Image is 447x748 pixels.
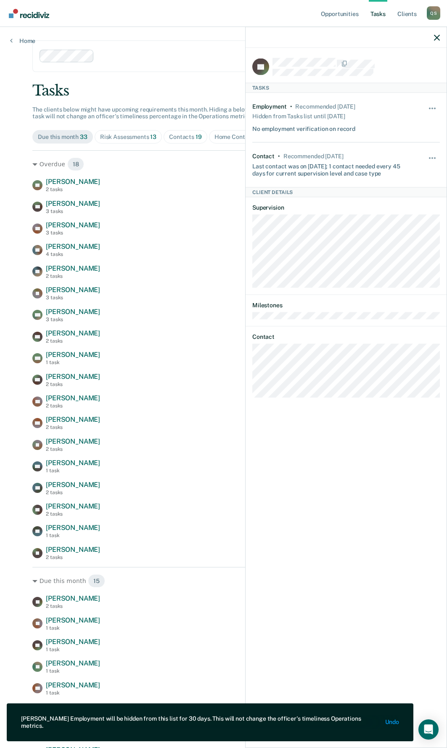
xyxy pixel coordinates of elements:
[427,6,440,20] button: Profile dropdown button
[46,681,100,689] span: [PERSON_NAME]
[46,329,100,337] span: [PERSON_NAME]
[46,415,100,423] span: [PERSON_NAME]
[169,133,202,141] div: Contacts
[252,103,287,110] div: Employment
[46,373,100,381] span: [PERSON_NAME]
[46,446,100,452] div: 2 tasks
[252,110,345,122] div: Hidden from Tasks list until [DATE]
[385,719,399,726] button: Undo
[46,502,100,510] span: [PERSON_NAME]
[252,333,440,340] dt: Contact
[32,157,415,171] div: Overdue
[46,490,100,495] div: 2 tasks
[46,394,100,402] span: [PERSON_NAME]
[67,157,85,171] span: 18
[46,242,100,250] span: [PERSON_NAME]
[246,187,447,197] div: Client Details
[46,594,100,602] span: [PERSON_NAME]
[46,251,100,257] div: 4 tasks
[9,9,49,18] img: Recidiviz
[46,351,100,359] span: [PERSON_NAME]
[46,295,100,301] div: 3 tasks
[46,659,100,667] span: [PERSON_NAME]
[46,186,100,192] div: 2 tasks
[46,647,100,652] div: 1 task
[46,359,100,365] div: 1 task
[46,532,100,538] div: 1 task
[46,308,100,316] span: [PERSON_NAME]
[46,690,100,696] div: 1 task
[150,133,156,140] span: 13
[46,317,100,322] div: 3 tasks
[46,286,100,294] span: [PERSON_NAME]
[88,574,105,588] span: 15
[418,719,439,740] div: Open Intercom Messenger
[214,133,264,141] div: Home Contacts
[46,230,100,236] div: 3 tasks
[46,638,100,646] span: [PERSON_NAME]
[46,338,100,344] div: 2 tasks
[100,133,156,141] div: Risk Assessments
[46,437,100,445] span: [PERSON_NAME]
[46,603,100,609] div: 2 tasks
[46,264,100,272] span: [PERSON_NAME]
[252,122,355,132] div: No employment verification on record
[246,83,447,93] div: Tasks
[46,703,100,711] span: [PERSON_NAME]
[46,208,100,214] div: 3 tasks
[46,459,100,467] span: [PERSON_NAME]
[46,511,100,517] div: 2 tasks
[196,133,202,140] span: 19
[32,574,415,588] div: Due this month
[46,625,100,631] div: 1 task
[32,106,252,120] span: The clients below might have upcoming requirements this month. Hiding a below task will not chang...
[290,103,292,110] div: •
[46,524,100,532] span: [PERSON_NAME]
[46,381,100,387] div: 2 tasks
[21,715,378,729] div: [PERSON_NAME] Employment will be hidden from this list for 30 days. This will not change the offi...
[46,200,100,208] span: [PERSON_NAME]
[38,133,87,141] div: Due this month
[46,178,100,186] span: [PERSON_NAME]
[46,668,100,674] div: 1 task
[46,221,100,229] span: [PERSON_NAME]
[283,152,343,160] div: Recommended in 16 days
[46,546,100,554] span: [PERSON_NAME]
[10,37,35,45] a: Home
[80,133,87,140] span: 33
[32,82,415,99] div: Tasks
[46,468,100,474] div: 1 task
[278,152,280,160] div: •
[252,204,440,211] dt: Supervision
[252,160,409,177] div: Last contact was on [DATE]; 1 contact needed every 45 days for current supervision level and case...
[295,103,355,110] div: Recommended 10 months ago
[252,302,440,309] dt: Milestones
[46,554,100,560] div: 2 tasks
[46,424,100,430] div: 2 tasks
[46,616,100,624] span: [PERSON_NAME]
[46,273,100,279] div: 2 tasks
[252,152,275,160] div: Contact
[427,6,440,20] div: Q S
[46,403,100,409] div: 2 tasks
[46,481,100,489] span: [PERSON_NAME]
